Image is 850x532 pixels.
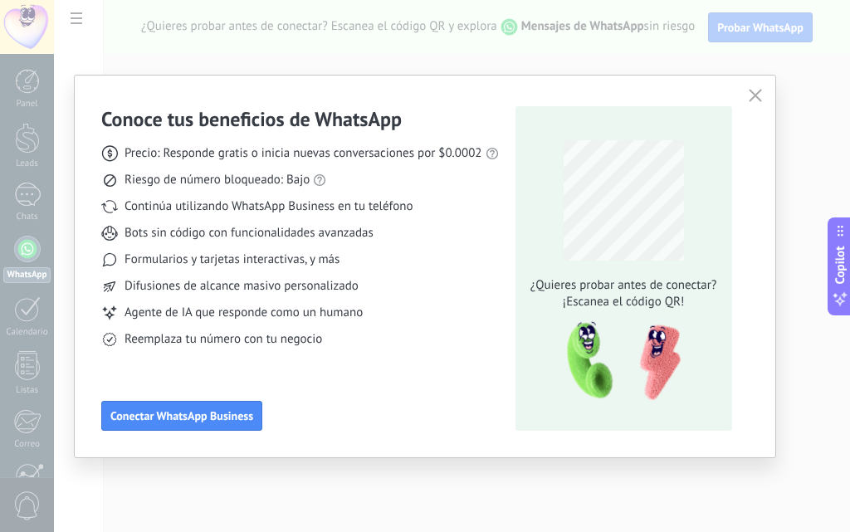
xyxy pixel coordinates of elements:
span: Formularios y tarjetas interactivas, y más [125,251,340,268]
span: Agente de IA que responde como un humano [125,305,363,321]
span: Precio: Responde gratis o inicia nuevas conversaciones por $0.0002 [125,145,482,162]
span: ¡Escanea el código QR! [525,294,721,310]
span: Difusiones de alcance masivo personalizado [125,278,359,295]
span: Continúa utilizando WhatsApp Business en tu teléfono [125,198,413,215]
span: Riesgo de número bloqueado: Bajo [125,172,310,188]
span: Conectar WhatsApp Business [110,410,253,422]
h3: Conoce tus beneficios de WhatsApp [101,106,402,132]
span: ¿Quieres probar antes de conectar? [525,277,721,294]
span: Bots sin código con funcionalidades avanzadas [125,225,374,242]
span: Reemplaza tu número con tu negocio [125,331,322,348]
span: Copilot [832,246,848,284]
button: Conectar WhatsApp Business [101,401,262,431]
img: qr-pic-1x.png [553,317,684,406]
